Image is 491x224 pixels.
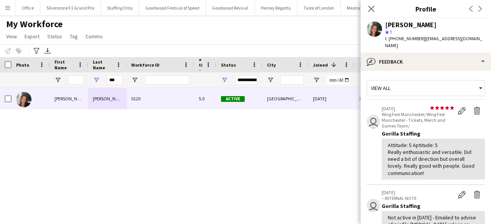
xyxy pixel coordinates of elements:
span: My Workforce [6,18,63,30]
span: City [267,62,276,68]
span: Workforce ID [131,62,160,68]
p: – INTERNAL NOTE [382,195,454,201]
a: Export [21,31,43,41]
input: City Filter Input [281,75,304,85]
p: Wing Fest Manchester/ Wing Fest Manchester - Tickets, Merch and Games Team/ [382,111,454,129]
button: Open Filter Menu [131,77,138,83]
button: Meatopia [341,0,372,15]
div: Feedback [361,52,491,71]
span: | [EMAIL_ADDRESS][DOMAIN_NAME] [385,36,482,48]
span: Active [221,96,245,102]
div: Gorilla Staffing [382,130,485,137]
a: Tag [67,31,81,41]
a: Status [44,31,65,41]
div: 0120 [127,88,194,109]
span: View all [371,85,390,92]
span: Status [47,33,62,40]
div: [GEOGRAPHIC_DATA] [262,88,308,109]
button: Open Filter Menu [93,77,100,83]
input: First Name Filter Input [68,75,84,85]
a: View [3,31,20,41]
div: [PERSON_NAME] [50,88,88,109]
button: Office [16,0,40,15]
img: Rebecca Mcdermott [16,92,31,107]
span: Photo [16,62,29,68]
span: Comms [86,33,103,40]
button: Open Filter Menu [54,77,61,83]
input: Last Name Filter Input [107,75,122,85]
span: Export [25,33,40,40]
span: Status [221,62,236,68]
div: [PERSON_NAME] [88,88,127,109]
button: Silverstone F1 Grand Prix [40,0,101,15]
button: Goodwood Revival [206,0,255,15]
div: Gorilla Staffing [382,203,485,209]
p: [DATE] [382,190,454,195]
span: Tag [70,33,78,40]
button: Open Filter Menu [267,77,274,83]
button: Open Filter Menu [221,77,228,83]
span: t. [PHONE_NUMBER] [385,36,425,41]
div: [DATE] [308,88,354,109]
button: Staffing Only [101,0,139,15]
span: Rating [199,51,203,79]
button: Henley Regatta [255,0,297,15]
div: [PERSON_NAME] [385,21,437,28]
button: Taste of London [297,0,341,15]
a: Comms [82,31,106,41]
span: View [6,33,17,40]
span: First Name [54,59,74,70]
span: Last Name [93,59,113,70]
button: Open Filter Menu [313,77,320,83]
app-action-btn: Export XLSX [43,46,52,56]
p: [DATE] [382,106,454,111]
input: Joined Filter Input [327,75,350,85]
button: Goodwood Festival of Speed [139,0,206,15]
span: Joined [313,62,328,68]
input: Workforce ID Filter Input [145,75,189,85]
div: 3 days [354,88,369,109]
h3: Profile [361,4,491,14]
app-action-btn: Advanced filters [32,46,41,56]
span: 5 [390,29,392,34]
div: 5.0 [194,88,216,109]
div: Attitude: 5 Aptitude: 5 Really enthusiastic and versatile. Did need a bit of direction but overal... [388,142,479,177]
